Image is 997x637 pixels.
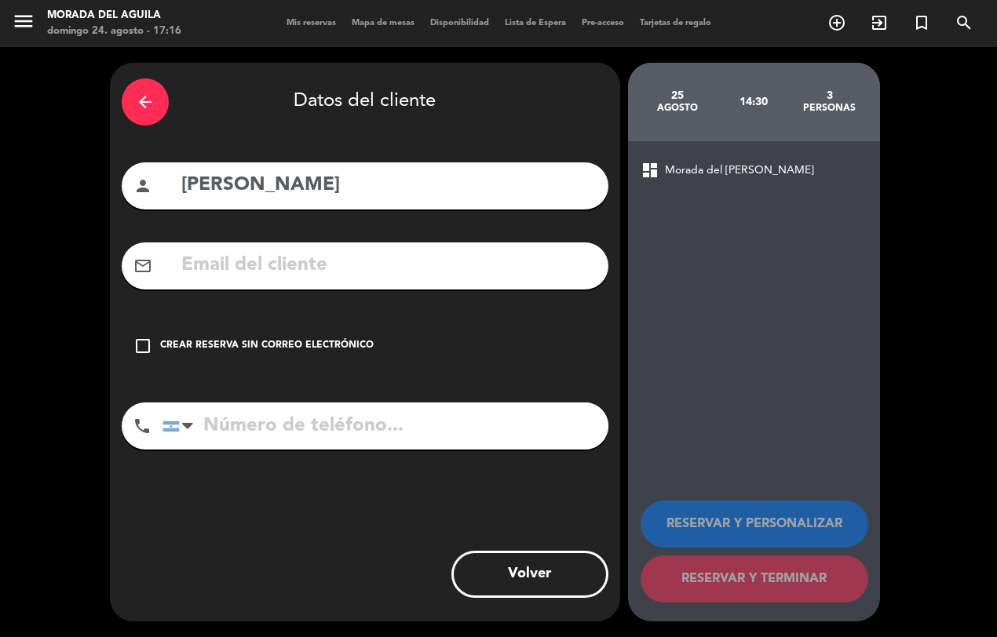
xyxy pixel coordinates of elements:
i: arrow_back [136,93,155,111]
div: agosto [640,102,716,115]
button: menu [12,9,35,38]
span: Disponibilidad [422,19,497,27]
span: Morada del [PERSON_NAME] [665,162,814,180]
i: phone [133,417,152,435]
div: 14:30 [715,75,791,129]
input: Nombre del cliente [180,169,597,202]
i: menu [12,9,35,33]
div: Morada del Aguila [47,8,181,24]
div: 3 [791,89,867,102]
i: person [133,177,152,195]
div: Argentina: +54 [163,403,199,449]
i: search [955,13,973,32]
span: Lista de Espera [497,19,574,27]
span: Tarjetas de regalo [632,19,719,27]
div: Datos del cliente [122,75,608,129]
i: exit_to_app [870,13,889,32]
i: mail_outline [133,257,152,275]
i: turned_in_not [912,13,931,32]
span: Mapa de mesas [344,19,422,27]
input: Email del cliente [180,249,597,282]
i: add_circle_outline [827,13,846,32]
span: dashboard [641,161,659,180]
div: domingo 24. agosto - 17:16 [47,24,181,39]
button: RESERVAR Y TERMINAR [641,555,868,602]
i: check_box_outline_blank [133,337,152,355]
span: Mis reservas [279,19,344,27]
button: RESERVAR Y PERSONALIZAR [641,500,868,548]
div: Crear reserva sin correo electrónico [160,338,374,354]
button: Volver [451,551,608,598]
div: personas [791,102,867,115]
div: 25 [640,89,716,102]
input: Número de teléfono... [163,402,608,450]
span: Pre-acceso [574,19,632,27]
